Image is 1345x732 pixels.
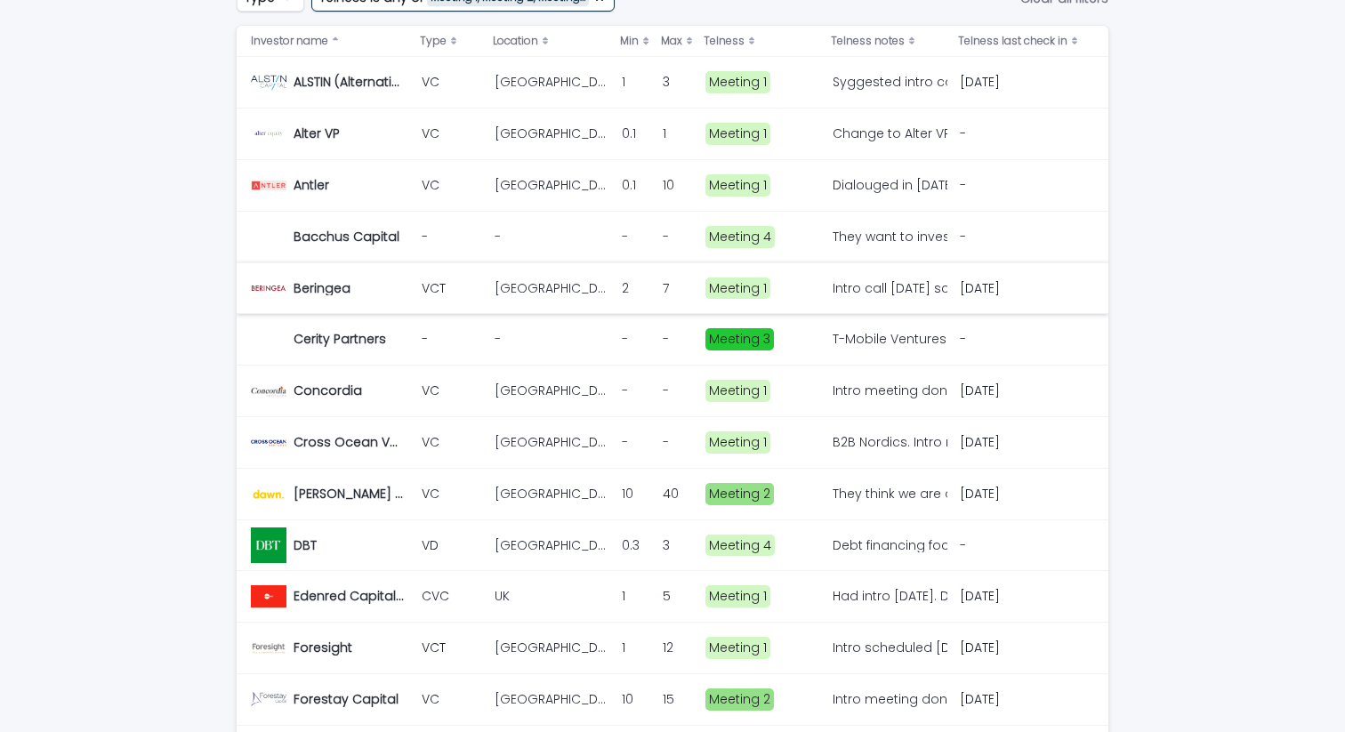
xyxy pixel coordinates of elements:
p: UK [495,585,513,604]
tr: Bacchus CapitalBacchus Capital --- -- -- Meeting 4They want to invest but it is a very small tick... [237,211,1108,262]
p: 1 [622,637,629,656]
p: 40 [663,483,682,502]
div: Debt financing focused on SMEs. Currently active lead. We expect a decision from their side over ... [833,538,944,553]
p: VC [422,435,480,450]
tr: Forestay CapitalForestay Capital VC[GEOGRAPHIC_DATA][GEOGRAPHIC_DATA] 1010 1515 Meeting 2Intro me... [237,673,1108,725]
p: [DATE] [960,281,1071,296]
tr: Edenred Capital PartnersEdenred Capital Partners CVCUKUK 11 55 Meeting 1Had intro [DATE]. Dont kn... [237,571,1108,623]
p: Cross Ocean Ventures [294,431,408,450]
p: - [495,226,504,245]
p: Min [620,31,639,51]
p: [GEOGRAPHIC_DATA] [495,278,609,296]
p: - [622,226,632,245]
p: 10 [622,483,637,502]
p: Telness notes [831,31,905,51]
p: 15 [663,688,678,707]
p: Beringea [294,278,354,296]
tr: ConcordiaConcordia VC[GEOGRAPHIC_DATA][GEOGRAPHIC_DATA] -- -- Meeting 1Intro meeting done [DATE].... [237,366,1108,417]
tr: Cerity PartnersCerity Partners --- -- -- Meeting 3T-Mobile Ventures. Had several meetings. Have b... [237,314,1108,366]
p: - [663,226,672,245]
p: [DATE] [960,383,1071,398]
tr: ForesightForesight VCT[GEOGRAPHIC_DATA][GEOGRAPHIC_DATA] 11 1212 Meeting 1Intro scheduled [DATE].... [237,623,1108,674]
p: - [422,229,480,245]
p: VC [422,75,480,90]
p: [GEOGRAPHIC_DATA] [495,174,609,193]
p: - [960,126,1071,141]
div: Dialouged in [DATE]. Initiated again in [DATE] with Wayra intro. Stuck in meeting 1. We gave them... [833,178,944,193]
p: - [622,380,632,398]
div: Intro meeting done. They are to come back with interest for next step. Gotten back with interest ... [833,692,944,707]
p: Telness [704,31,745,51]
p: VC [422,383,480,398]
p: Investor name [251,31,328,51]
p: - [495,328,504,347]
p: - [622,431,632,450]
p: Antler [294,174,333,193]
div: Meeting 1 [705,278,770,300]
p: [PERSON_NAME] Capital [294,483,408,502]
tr: [PERSON_NAME] Capital[PERSON_NAME] Capital VC[GEOGRAPHIC_DATA][GEOGRAPHIC_DATA] 1010 4040 Meeting... [237,468,1108,519]
p: - [663,380,672,398]
p: 1 [663,123,670,141]
p: VC [422,692,480,707]
p: 3 [663,535,673,553]
div: B2B Nordics. Intro meeting [DATE]. Ticket size 100k-1m, which is a bit low. All are ex-founders a... [833,435,944,450]
div: Intro meeting done [DATE]. They are to come back with interest for next step. Asked for follow up. [833,383,944,398]
div: Meeting 1 [705,380,770,402]
div: Meeting 2 [705,688,774,711]
p: - [960,178,1071,193]
div: Intro call [DATE] scheduled. Very good meeting. Ticket size 6-10m. Interested to have access to d... [833,281,944,296]
p: Telness last check in [958,31,1067,51]
p: ALSTIN (Alternative Strategic Investments) [294,71,408,90]
p: - [663,328,672,347]
p: [GEOGRAPHIC_DATA] [495,637,609,656]
div: They think we are a bit too soon. They want to see traction. We should reconsider reaching out wh... [833,487,944,502]
p: CVC [422,589,480,604]
div: Meeting 1 [705,585,770,607]
p: VC [422,126,480,141]
div: Meeting 4 [705,226,775,248]
p: VCT [422,281,480,296]
p: DBT [294,535,320,553]
p: 0.1 [622,174,640,193]
p: 7 [663,278,672,296]
p: [DATE] [960,692,1071,707]
p: 0.1 [622,123,640,141]
p: 3 [663,71,673,90]
p: - [960,538,1071,553]
p: [DATE] [960,75,1071,90]
p: 0.3 [622,535,643,553]
p: 2 [622,278,632,296]
tr: Cross Ocean VenturesCross Ocean Ventures VC[GEOGRAPHIC_DATA][GEOGRAPHIC_DATA] -- -- Meeting 1B2B ... [237,416,1108,468]
tr: AntlerAntler VC[GEOGRAPHIC_DATA][GEOGRAPHIC_DATA] 0.10.1 1010 Meeting 1Dialouged in [DATE]. Initi... [237,159,1108,211]
tr: DBTDBT VD[GEOGRAPHIC_DATA][GEOGRAPHIC_DATA] 0.30.3 33 Meeting 4Debt financing focused on SMEs. Cu... [237,519,1108,571]
p: [GEOGRAPHIC_DATA] [495,535,609,553]
div: Meeting 1 [705,123,770,145]
p: 12 [663,637,677,656]
tr: ALSTIN (Alternative Strategic Investments)ALSTIN (Alternative Strategic Investments) VC[GEOGRAPHI... [237,57,1108,109]
div: Meeting 1 [705,174,770,197]
p: Bacchus Capital [294,226,403,245]
p: Max [661,31,682,51]
p: Edenred Capital Partners [294,585,408,604]
p: - [422,332,480,347]
div: Meeting 3 [705,328,774,350]
p: - [622,328,632,347]
p: Concordia [294,380,366,398]
tr: Alter VPAlter VP VC[GEOGRAPHIC_DATA][GEOGRAPHIC_DATA] 0.10.1 11 Meeting 1Change to Alter VP. We h... [237,109,1108,160]
p: - [663,431,672,450]
p: Foresight [294,637,356,656]
p: Forestay Capital [294,688,402,707]
p: - [960,229,1071,245]
p: Cerity Partners [294,328,390,347]
p: [GEOGRAPHIC_DATA] [495,380,609,398]
p: VCT [422,640,480,656]
div: T-Mobile Ventures. Had several meetings. Have been unresponsive since last one. Need to reach out... [833,332,944,347]
div: Meeting 1 [705,431,770,454]
div: Meeting 1 [705,71,770,93]
p: Type [420,31,447,51]
div: Had intro [DATE]. Dont know the market but are interested in platform companies. Will share data-... [833,589,944,604]
p: [GEOGRAPHIC_DATA] [495,71,609,90]
div: Meeting 2 [705,483,774,505]
p: [DATE] [960,589,1071,604]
